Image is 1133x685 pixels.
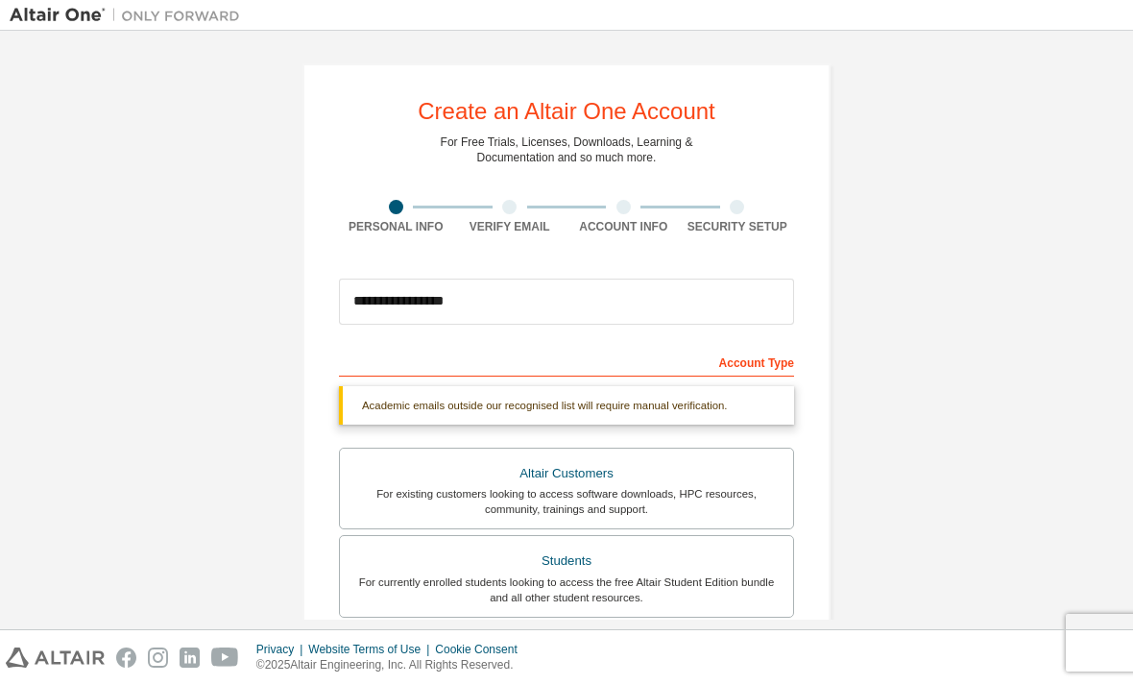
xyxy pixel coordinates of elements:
div: Altair Customers [351,460,782,487]
div: Website Terms of Use [308,642,435,657]
div: Account Type [339,346,794,377]
div: Account Info [566,219,681,234]
div: For Free Trials, Licenses, Downloads, Learning & Documentation and so much more. [441,135,693,165]
img: altair_logo.svg [6,648,105,668]
img: linkedin.svg [180,648,200,668]
img: instagram.svg [148,648,168,668]
div: Verify Email [453,219,567,234]
p: © 2025 Altair Engineering, Inc. All Rights Reserved. [256,657,529,673]
div: Cookie Consent [435,642,528,657]
div: Privacy [256,642,308,657]
div: Academic emails outside our recognised list will require manual verification. [339,386,794,425]
img: facebook.svg [116,648,136,668]
div: Create an Altair One Account [418,100,715,123]
div: Personal Info [339,219,453,234]
div: Security Setup [681,219,795,234]
img: Altair One [10,6,250,25]
div: For existing customers looking to access software downloads, HPC resources, community, trainings ... [351,486,782,517]
img: youtube.svg [211,648,239,668]
div: For currently enrolled students looking to access the free Altair Student Edition bundle and all ... [351,575,782,605]
div: Students [351,548,782,575]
